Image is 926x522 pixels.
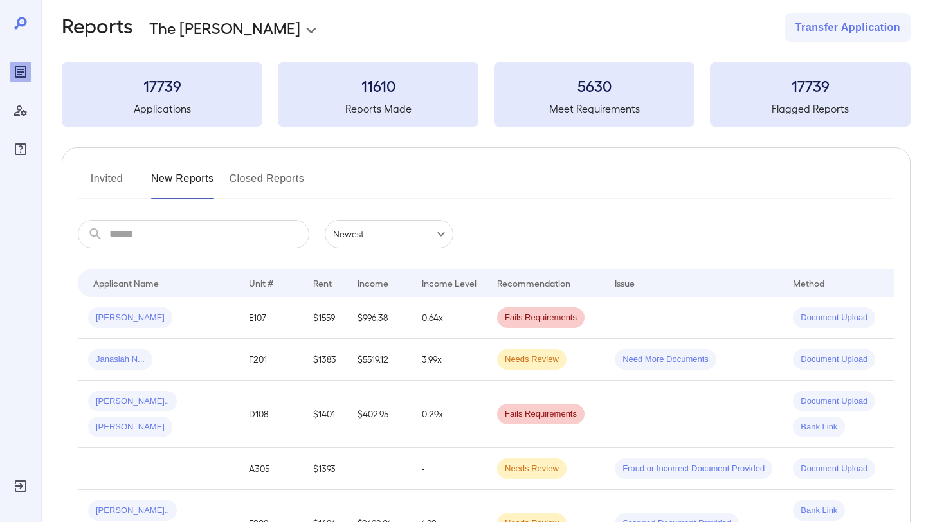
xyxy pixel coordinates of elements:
div: Income Level [422,275,477,291]
td: 0.64x [412,297,487,339]
h3: 17739 [710,75,911,96]
td: F201 [239,339,303,381]
h3: 5630 [494,75,694,96]
div: Rent [313,275,334,291]
button: New Reports [151,168,214,199]
h3: 11610 [278,75,478,96]
div: Log Out [10,476,31,496]
td: E107 [239,297,303,339]
h3: 17739 [62,75,262,96]
span: [PERSON_NAME] [88,421,172,433]
h5: Applications [62,101,262,116]
h5: Reports Made [278,101,478,116]
div: FAQ [10,139,31,159]
td: 3.99x [412,339,487,381]
div: Income [358,275,388,291]
span: Fails Requirements [497,312,585,324]
div: Recommendation [497,275,570,291]
span: [PERSON_NAME] [88,312,172,324]
p: The [PERSON_NAME] [149,17,300,38]
span: [PERSON_NAME].. [88,395,177,408]
div: Issue [615,275,635,291]
span: Fails Requirements [497,408,585,420]
td: D108 [239,381,303,448]
td: 0.29x [412,381,487,448]
summary: 17739Applications11610Reports Made5630Meet Requirements17739Flagged Reports [62,62,911,127]
h5: Flagged Reports [710,101,911,116]
td: $5519.12 [347,339,412,381]
td: $1383 [303,339,347,381]
button: Transfer Application [785,14,911,42]
div: Reports [10,62,31,82]
span: Bank Link [793,505,845,517]
span: Document Upload [793,463,875,475]
span: Document Upload [793,312,875,324]
td: $402.95 [347,381,412,448]
div: Unit # [249,275,273,291]
td: $1401 [303,381,347,448]
td: - [412,448,487,490]
button: Closed Reports [230,168,305,199]
span: [PERSON_NAME].. [88,505,177,517]
span: Need More Documents [615,354,716,366]
button: Invited [78,168,136,199]
td: A305 [239,448,303,490]
span: Document Upload [793,395,875,408]
span: Bank Link [793,421,845,433]
h5: Meet Requirements [494,101,694,116]
span: Needs Review [497,463,567,475]
div: Newest [325,220,453,248]
span: Needs Review [497,354,567,366]
td: $996.38 [347,297,412,339]
div: Applicant Name [93,275,159,291]
span: Janasiah N... [88,354,152,366]
td: $1559 [303,297,347,339]
div: Method [793,275,824,291]
div: Manage Users [10,100,31,121]
td: $1393 [303,448,347,490]
span: Document Upload [793,354,875,366]
h2: Reports [62,14,133,42]
span: Fraud or Incorrect Document Provided [615,463,772,475]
